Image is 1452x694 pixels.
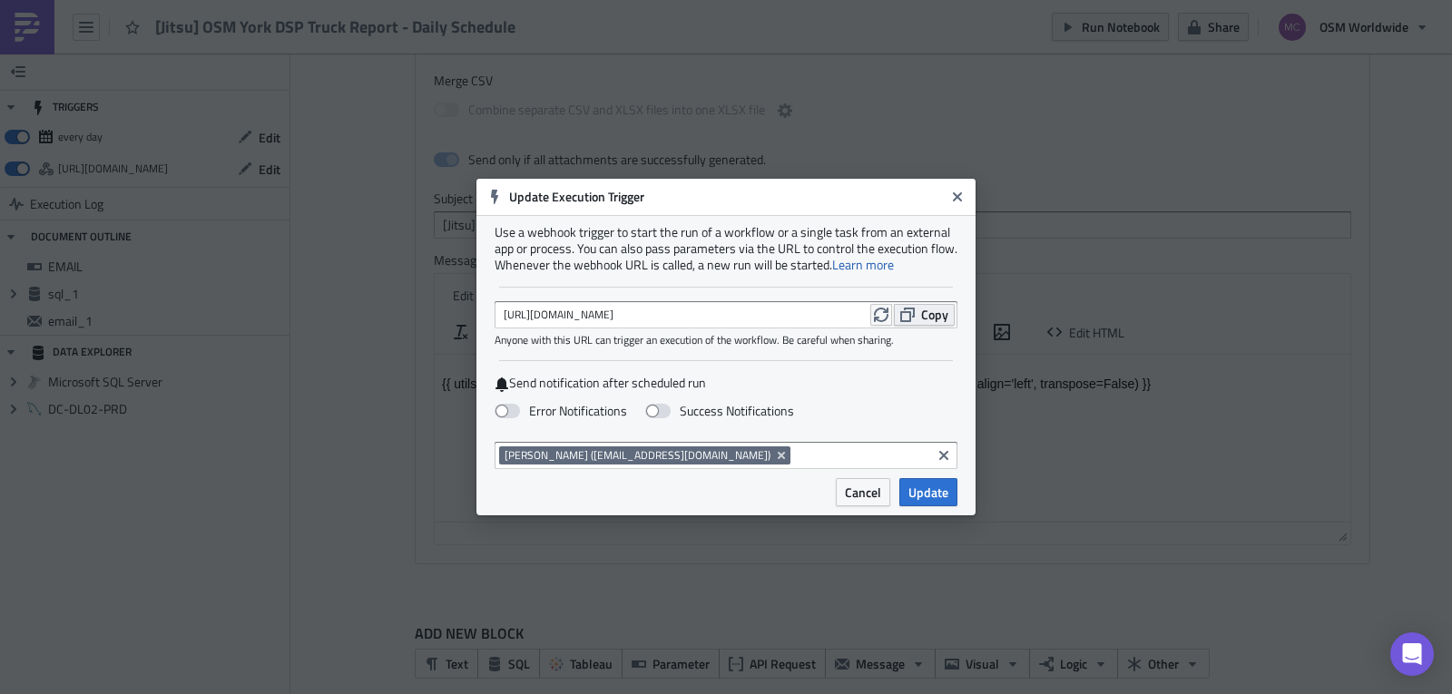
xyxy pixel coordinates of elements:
[7,7,908,36] body: Rich Text Area. Press ALT-0 for help.
[495,403,627,419] label: Error Notifications
[899,478,957,506] button: Update
[836,478,890,506] button: Cancel
[509,189,945,205] h6: Update Execution Trigger
[505,448,770,463] span: [PERSON_NAME] ([EMAIL_ADDRESS][DOMAIN_NAME])
[645,403,794,419] label: Success Notifications
[908,483,948,502] span: Update
[894,304,955,326] button: Copy
[1390,632,1434,676] div: Open Intercom Messenger
[870,304,892,326] button: Refresh token
[921,305,948,324] span: Copy
[774,446,790,464] button: Remove Tag
[832,255,894,274] a: Learn more
[944,183,971,210] button: Close
[495,224,957,273] div: Use a webhook trigger to start the run of a workflow or a single task from an external app or pro...
[495,328,957,347] div: Anyone with this URL can trigger an execution of the workflow. Be careful when sharing.
[7,22,908,36] div: {{ utils.html_table(sql_[DOMAIN_NAME], border=1, cellspacing=2, cellpadding=2, width='auto', alig...
[845,483,881,502] span: Cancel
[933,445,955,466] button: Clear selected items
[495,375,957,392] label: Send notification after scheduled run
